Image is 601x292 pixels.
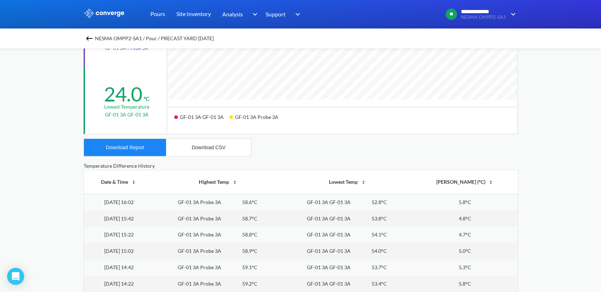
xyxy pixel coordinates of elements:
[412,259,518,276] td: 5.3°C
[84,276,154,292] td: [DATE] 14:22
[166,139,251,156] button: Download CSV
[222,10,243,19] span: Analysis
[178,264,221,271] div: GF-01 3A Probe 3A
[283,170,412,194] th: Lowest Temp
[372,264,387,271] div: 53.7°C
[178,215,221,223] div: GF-01 3A Probe 3A
[85,34,94,43] img: backspace.svg
[84,139,166,156] button: Download Report
[242,264,257,271] div: 59.1°C
[307,247,351,255] div: GF-01 3A GF-01 3A
[229,111,284,128] div: GF-01 3A Probe 3A
[7,268,24,285] div: Open Intercom Messenger
[178,247,221,255] div: GF-01 3A Probe 3A
[412,194,518,210] td: 5.8°C
[104,82,142,106] div: 24.0
[372,247,387,255] div: 54.0°C
[361,179,366,185] img: sort-icon.svg
[84,170,154,194] th: Date & Time
[307,215,351,223] div: GF-01 3A GF-01 3A
[84,210,154,227] td: [DATE] 15:42
[372,215,387,223] div: 53.8°C
[174,111,229,128] div: GF-01 3A GF-01 3A
[412,226,518,243] td: 4.7°C
[307,198,351,206] div: GF-01 3A GF-01 3A
[154,170,283,194] th: Highest Temp
[242,198,257,206] div: 58.6°C
[461,15,506,20] span: NESMA OMPP2-SA1
[248,10,259,19] img: downArrow.svg
[192,145,225,150] div: Download CSV
[372,198,387,206] div: 52.8°C
[95,33,214,43] span: NESMA OMPP2-SA1 / Pour / PRECAST YARD [DATE]
[232,179,238,185] img: sort-icon.svg
[178,198,221,206] div: GF-01 3A Probe 3A
[84,194,154,210] td: [DATE] 16:02
[307,280,351,288] div: GF-01 3A GF-01 3A
[242,247,257,255] div: 58.9°C
[412,276,518,292] td: 5.8°C
[266,10,286,19] span: Support
[106,145,144,150] div: Download Report
[506,10,517,19] img: downArrow.svg
[242,231,257,239] div: 58.8°C
[242,215,257,223] div: 58.7°C
[84,259,154,276] td: [DATE] 14:42
[372,231,387,239] div: 54.1°C
[178,231,221,239] div: GF-01 3A Probe 3A
[178,280,221,288] div: GF-01 3A Probe 3A
[412,170,518,194] th: [PERSON_NAME] (°C)
[242,280,257,288] div: 59.2°C
[307,264,351,271] div: GF-01 3A GF-01 3A
[105,111,149,119] p: GF-01 3A GF-01 3A
[84,226,154,243] td: [DATE] 15:22
[104,103,149,111] div: Lowest temperature
[131,179,137,185] img: sort-icon.svg
[372,280,387,288] div: 53.4°C
[488,179,494,185] img: sort-icon.svg
[84,162,517,170] div: Temperature Difference History
[84,243,154,259] td: [DATE] 15:02
[84,9,125,18] img: logo_ewhite.svg
[291,10,302,19] img: downArrow.svg
[412,243,518,259] td: 5.0°C
[412,210,518,227] td: 4.8°C
[307,231,351,239] div: GF-01 3A GF-01 3A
